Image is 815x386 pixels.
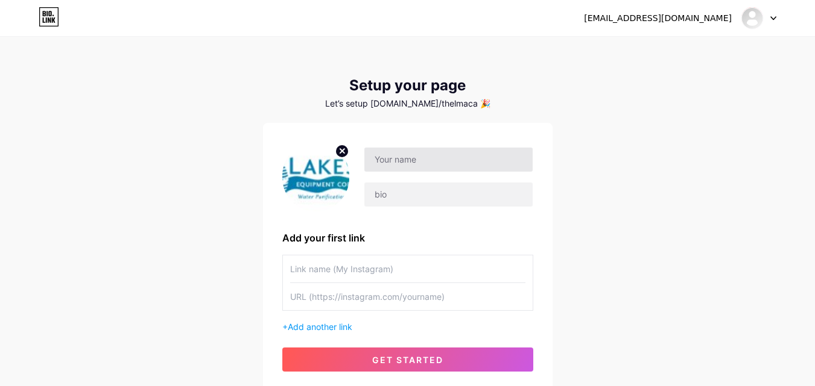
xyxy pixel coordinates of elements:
[364,182,532,207] input: bio
[290,255,525,282] input: Link name (My Instagram)
[282,347,533,372] button: get started
[372,355,443,365] span: get started
[282,320,533,333] div: +
[741,7,764,30] img: Thelma Carthy756
[282,231,533,245] div: Add your first link
[263,99,553,108] div: Let’s setup [DOMAIN_NAME]/thelmaca 🎉
[364,148,532,172] input: Your name
[584,12,732,25] div: [EMAIL_ADDRESS][DOMAIN_NAME]
[282,142,350,211] img: profile pic
[290,283,525,310] input: URL (https://instagram.com/yourname)
[288,322,352,332] span: Add another link
[263,77,553,94] div: Setup your page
